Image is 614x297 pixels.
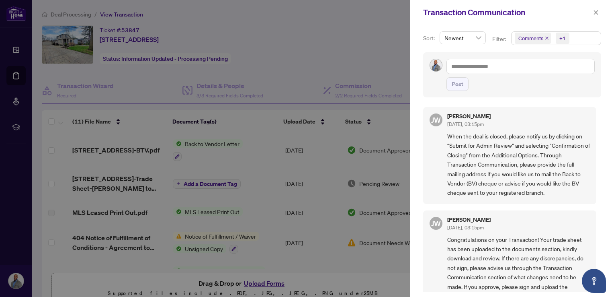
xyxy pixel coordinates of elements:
h5: [PERSON_NAME] [447,113,491,119]
span: Comments [515,33,551,44]
span: Comments [518,34,543,42]
div: +1 [559,34,566,42]
p: Filter: [492,35,508,43]
span: close [593,10,599,15]
button: Post [446,77,469,91]
span: Newest [444,32,481,44]
p: Sort: [423,34,436,43]
span: When the deal is closed, please notify us by clicking on “Submit for Admin Review” and selecting ... [447,132,590,198]
span: [DATE], 03:15pm [447,225,484,231]
span: close [545,36,549,40]
span: JW [431,114,441,126]
span: JW [431,218,441,229]
div: Transaction Communication [423,6,591,19]
span: [DATE], 03:15pm [447,121,484,127]
h5: [PERSON_NAME] [447,217,491,223]
img: Profile Icon [430,59,442,71]
button: Open asap [582,269,606,293]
